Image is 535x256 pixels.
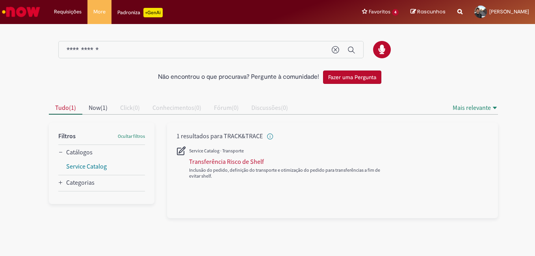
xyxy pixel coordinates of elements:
[411,8,446,16] a: Rascunhos
[158,74,319,81] h2: Não encontrou o que procurava? Pergunte à comunidade!
[323,70,381,84] button: Fazer uma Pergunta
[54,8,82,16] span: Requisições
[392,9,399,16] span: 4
[1,4,41,20] img: ServiceNow
[489,8,529,15] span: [PERSON_NAME]
[369,8,390,16] span: Favoritos
[117,8,163,17] div: Padroniza
[93,8,106,16] span: More
[417,8,446,15] span: Rascunhos
[143,8,163,17] p: +GenAi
